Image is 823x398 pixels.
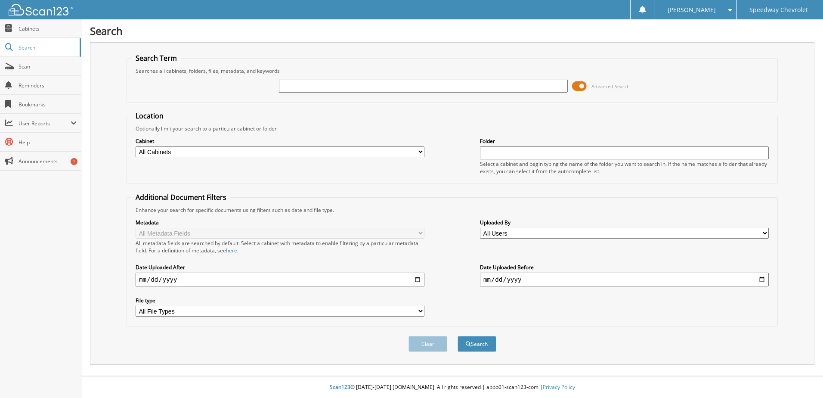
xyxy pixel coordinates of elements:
legend: Location [131,111,168,121]
a: here [226,247,237,254]
label: Date Uploaded Before [480,264,769,271]
button: Clear [408,336,447,352]
div: All metadata fields are searched by default. Select a cabinet with metadata to enable filtering b... [136,239,424,254]
span: Scan [19,63,77,70]
input: start [136,273,424,286]
div: Enhance your search for specific documents using filters such as date and file type. [131,206,773,214]
h1: Search [90,24,814,38]
span: Reminders [19,82,77,89]
legend: Additional Document Filters [131,193,231,202]
a: Privacy Policy [543,383,575,391]
span: Bookmarks [19,101,77,108]
button: Search [458,336,496,352]
span: Scan123 [330,383,350,391]
label: Folder [480,137,769,145]
span: Announcements [19,158,77,165]
label: Metadata [136,219,424,226]
label: Date Uploaded After [136,264,424,271]
label: Cabinet [136,137,424,145]
span: Cabinets [19,25,77,32]
legend: Search Term [131,53,181,63]
div: 1 [71,158,77,165]
label: Uploaded By [480,219,769,226]
div: Optionally limit your search to a particular cabinet or folder [131,125,773,132]
div: Searches all cabinets, folders, files, metadata, and keywords [131,67,773,75]
span: Search [19,44,75,51]
span: Speedway Chevrolet [749,7,808,12]
span: Advanced Search [591,83,630,90]
label: File type [136,297,424,304]
div: © [DATE]-[DATE] [DOMAIN_NAME]. All rights reserved | appb01-scan123-com | [81,377,823,398]
span: User Reports [19,120,71,127]
span: [PERSON_NAME] [668,7,716,12]
img: scan123-logo-white.svg [9,4,73,16]
input: end [480,273,769,286]
div: Select a cabinet and begin typing the name of the folder you want to search in. If the name match... [480,160,769,175]
span: Help [19,139,77,146]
